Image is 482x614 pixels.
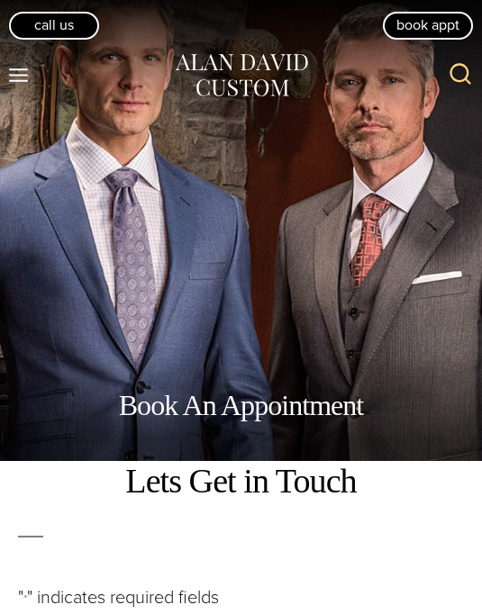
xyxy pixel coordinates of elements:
img: Alan David Custom [174,50,309,101]
a: Call Us [9,12,99,39]
p: " " indicates required fields [18,582,464,611]
button: View Search Form [439,54,482,97]
h2: Lets Get in Touch [18,461,464,502]
h1: Book An Appointment [119,367,364,443]
a: book appt [383,12,473,39]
